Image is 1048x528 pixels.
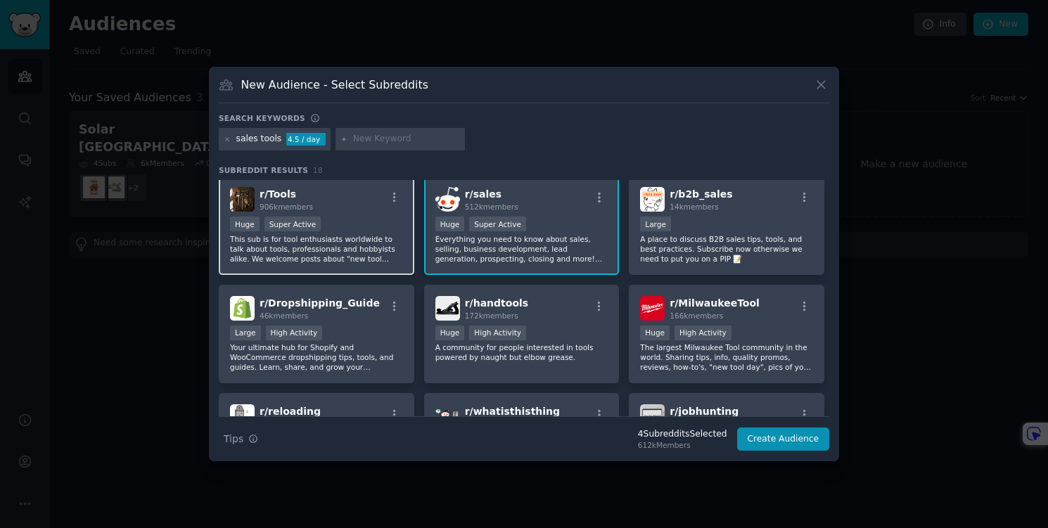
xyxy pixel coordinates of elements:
[638,428,727,441] div: 4 Subreddit s Selected
[230,404,255,429] img: reloading
[640,342,813,372] p: The largest Milwaukee Tool community in the world. Sharing tips, info, quality promos, reviews, h...
[230,296,255,321] img: Dropshipping_Guide
[670,311,723,320] span: 166k members
[640,326,670,340] div: Huge
[230,187,255,212] img: Tools
[640,234,813,264] p: A place to discuss B2B sales tips, tools, and best practices. Subscribe now otherwise we need to ...
[230,217,260,231] div: Huge
[435,234,608,264] p: Everything you need to know about sales, selling, business development, lead generation, prospect...
[737,427,830,451] button: Create Audience
[465,311,518,320] span: 172k members
[435,296,460,321] img: handtools
[670,406,739,417] span: r/ jobhunting
[260,188,296,200] span: r/ Tools
[670,202,718,211] span: 14k members
[638,440,727,450] div: 612k Members
[465,202,518,211] span: 512k members
[435,342,608,362] p: A community for people interested in tools powered by naught but elbow grease.
[236,133,282,146] div: sales tools
[219,165,308,175] span: Subreddit Results
[670,297,760,309] span: r/ MilwaukeeTool
[313,166,323,174] span: 18
[435,326,465,340] div: Huge
[465,297,529,309] span: r/ handtools
[260,406,321,417] span: r/ reloading
[435,217,465,231] div: Huge
[353,133,460,146] input: New Keyword
[640,187,665,212] img: b2b_sales
[219,427,263,451] button: Tips
[230,326,261,340] div: Large
[675,326,731,340] div: High Activity
[469,217,526,231] div: Super Active
[264,217,321,231] div: Super Active
[224,432,243,446] span: Tips
[230,342,403,372] p: Your ultimate hub for Shopify and WooCommerce dropshipping tips, tools, and guides. Learn, share,...
[670,188,732,200] span: r/ b2b_sales
[640,217,671,231] div: Large
[260,202,313,211] span: 906k members
[286,133,326,146] div: 4.5 / day
[469,326,526,340] div: High Activity
[260,297,380,309] span: r/ Dropshipping_Guide
[435,404,460,429] img: whatisthisthing
[219,113,305,123] h3: Search keywords
[266,326,323,340] div: High Activity
[260,311,308,320] span: 46k members
[640,296,665,321] img: MilwaukeeTool
[435,187,460,212] img: sales
[241,77,428,92] h3: New Audience - Select Subreddits
[640,404,665,429] img: jobhunting
[465,406,560,417] span: r/ whatisthisthing
[230,234,403,264] p: This sub is for tool enthusiasts worldwide to talk about tools, professionals and hobbyists alike...
[465,188,501,200] span: r/ sales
